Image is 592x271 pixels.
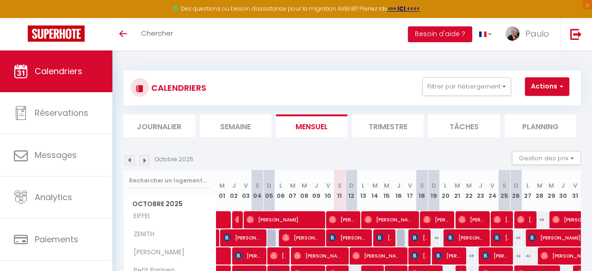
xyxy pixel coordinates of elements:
div: 42 [510,247,522,265]
th: 06 [275,170,287,211]
span: Octobre 2025 [124,197,216,211]
th: 02 [228,170,240,211]
div: 45 [510,229,522,246]
span: [PERSON_NAME] [493,229,509,246]
span: [PERSON_NAME] [411,247,426,265]
div: 42 [522,247,533,265]
th: 29 [545,170,557,211]
span: Réservations [35,107,88,119]
span: [PERSON_NAME] [329,211,356,228]
span: [PERSON_NAME] [PERSON_NAME] [447,229,485,246]
span: Chercher [141,28,173,38]
span: [PERSON_NAME] [282,229,321,246]
span: [PERSON_NAME] [235,247,262,265]
span: [PERSON_NAME] [235,211,239,228]
span: [PERSON_NAME] [352,247,402,265]
th: 16 [393,170,404,211]
abbr: J [479,181,482,190]
th: 07 [287,170,298,211]
li: Journalier [123,114,195,137]
abbr: V [326,181,330,190]
th: 18 [416,170,428,211]
th: 08 [298,170,310,211]
span: Calendriers [35,65,82,77]
abbr: M [537,181,543,190]
a: [PERSON_NAME] [213,229,217,247]
abbr: M [549,181,554,190]
li: Mensuel [276,114,348,137]
th: 28 [534,170,545,211]
button: Filtrer par hébergement [422,77,511,96]
abbr: L [444,181,447,190]
span: [PERSON_NAME] [329,229,367,246]
th: 17 [404,170,416,211]
abbr: J [314,181,318,190]
p: Octobre 2025 [155,155,193,164]
th: 11 [334,170,345,211]
span: [PERSON_NAME] [270,247,285,265]
span: Paulo [525,28,549,39]
abbr: L [362,181,364,190]
abbr: D [514,181,518,190]
span: [PERSON_NAME] [517,211,532,228]
span: [PERSON_NAME] [411,229,426,246]
span: Paiements [35,233,78,245]
span: EIFFEL [125,211,160,221]
span: [PERSON_NAME] [223,229,262,246]
th: 13 [358,170,369,211]
th: 05 [263,170,275,211]
img: logout [570,28,582,40]
th: 03 [240,170,251,211]
li: Planning [505,114,576,137]
span: [PERSON_NAME] [247,211,320,228]
th: 12 [345,170,357,211]
th: 30 [557,170,569,211]
abbr: J [397,181,401,190]
abbr: J [561,181,565,190]
abbr: M [455,181,460,190]
th: 20 [440,170,451,211]
th: 14 [369,170,381,211]
abbr: S [338,181,342,190]
span: [PERSON_NAME] [423,211,450,228]
div: 45 [534,211,545,228]
li: Semaine [200,114,271,137]
abbr: S [255,181,259,190]
th: 31 [569,170,581,211]
span: [PERSON_NAME] [435,247,462,265]
span: ZENITH [125,229,160,239]
abbr: L [526,181,529,190]
th: 22 [463,170,475,211]
button: Actions [525,77,569,96]
a: >>> ICI <<<< [388,5,420,13]
abbr: V [573,181,577,190]
button: Besoin d'aide ? [408,26,472,42]
th: 10 [322,170,333,211]
li: Trimestre [352,114,424,137]
abbr: V [244,181,248,190]
span: [PERSON_NAME] [376,229,391,246]
img: ... [506,26,519,41]
abbr: S [420,181,424,190]
span: [PERSON_NAME] [482,247,509,265]
span: [PERSON_NAME] [125,247,187,258]
th: 09 [310,170,322,211]
abbr: S [502,181,506,190]
div: 42 [428,229,439,246]
abbr: D [432,181,436,190]
span: [PERSON_NAME] [294,247,344,265]
span: [DEMOGRAPHIC_DATA][PERSON_NAME] [493,211,509,228]
th: 26 [510,170,522,211]
th: 15 [381,170,392,211]
span: [PERSON_NAME] [458,211,485,228]
abbr: M [219,181,225,190]
abbr: D [349,181,354,190]
li: Tâches [428,114,500,137]
th: 01 [216,170,228,211]
span: Analytics [35,191,72,203]
span: [PERSON_NAME] [364,211,414,228]
abbr: M [372,181,378,190]
span: Messages [35,149,77,161]
button: Gestion des prix [512,151,581,165]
